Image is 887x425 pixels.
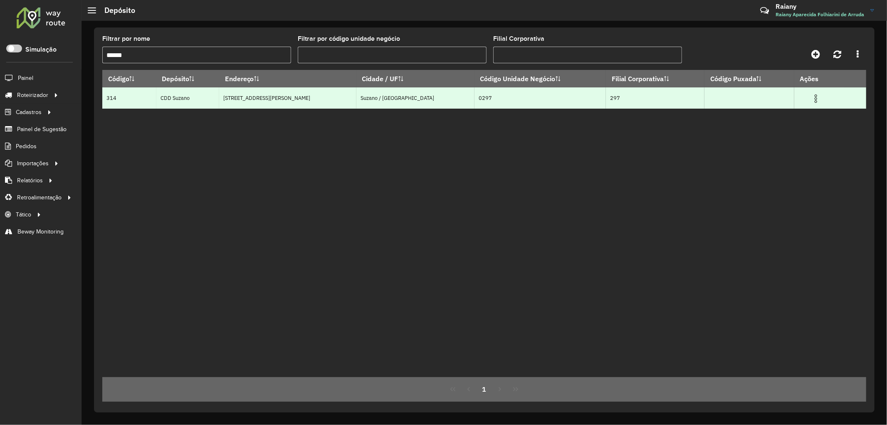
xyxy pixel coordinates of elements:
[298,34,400,44] label: Filtrar por código unidade negócio
[102,34,150,44] label: Filtrar por nome
[25,45,57,55] label: Simulação
[776,2,864,10] h3: Raiany
[356,87,474,109] td: Suzano / [GEOGRAPHIC_DATA]
[17,125,67,134] span: Painel de Sugestão
[794,70,844,87] th: Ações
[17,227,64,236] span: Beway Monitoring
[156,70,219,87] th: Depósito
[17,193,62,202] span: Retroalimentação
[102,87,156,109] td: 314
[704,70,794,87] th: Código Puxada
[606,70,704,87] th: Filial Corporativa
[219,87,356,109] td: [STREET_ADDRESS][PERSON_NAME]
[16,108,42,117] span: Cadastros
[756,2,773,20] a: Contato Rápido
[18,74,33,82] span: Painel
[156,87,219,109] td: CDD Suzano
[219,70,356,87] th: Endereço
[776,11,864,18] span: Raiany Aparecida Folhiarini de Arruda
[16,142,37,151] span: Pedidos
[474,87,606,109] td: 0297
[102,70,156,87] th: Código
[356,70,474,87] th: Cidade / UF
[17,159,49,168] span: Importações
[17,91,48,99] span: Roteirizador
[16,210,31,219] span: Tático
[17,176,43,185] span: Relatórios
[474,70,606,87] th: Código Unidade Negócio
[96,6,135,15] h2: Depósito
[493,34,544,44] label: Filial Corporativa
[477,381,492,397] button: 1
[606,87,704,109] td: 297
